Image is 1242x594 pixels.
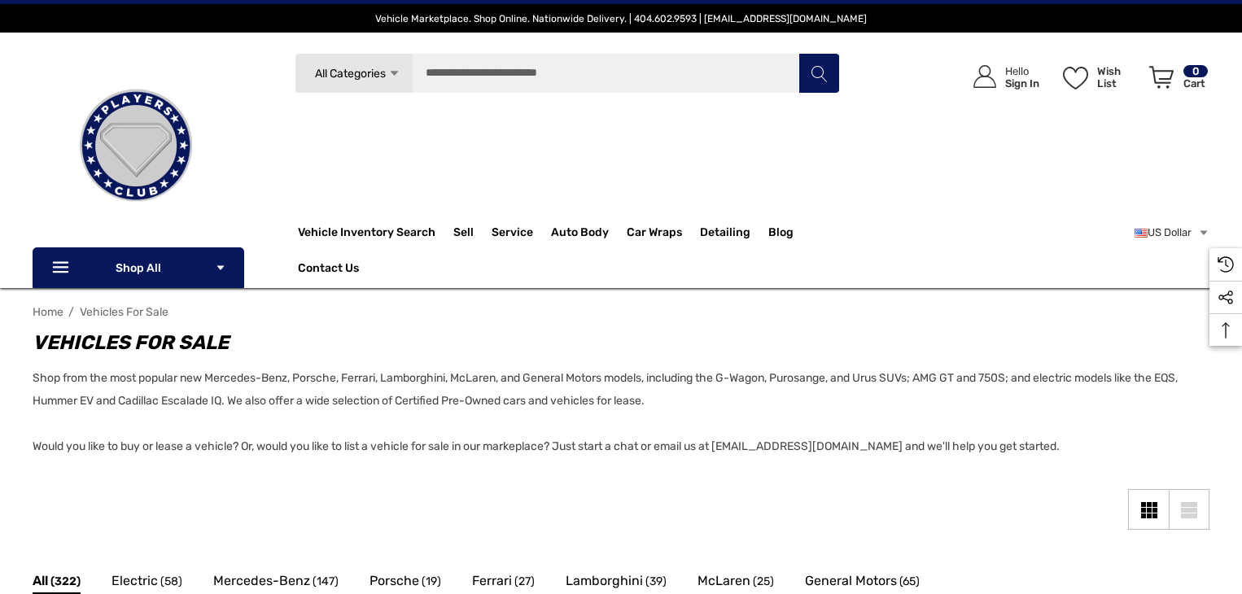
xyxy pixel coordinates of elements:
[1005,77,1039,90] p: Sign In
[1218,290,1234,306] svg: Social Media
[753,571,774,592] span: (25)
[1183,77,1208,90] p: Cart
[627,225,682,243] span: Car Wraps
[1169,489,1209,530] a: List View
[1218,256,1234,273] svg: Recently Viewed
[388,68,400,80] svg: Icon Arrow Down
[492,216,551,249] a: Service
[315,67,386,81] span: All Categories
[798,53,839,94] button: Search
[33,570,48,592] span: All
[627,216,700,249] a: Car Wraps
[1183,65,1208,77] p: 0
[33,305,63,319] a: Home
[33,367,1193,458] p: Shop from the most popular new Mercedes-Benz, Porsche, Ferrari, Lamborghini, McLaren, and General...
[298,261,359,279] a: Contact Us
[453,216,492,249] a: Sell
[899,571,920,592] span: (65)
[33,328,1193,357] h1: Vehicles For Sale
[298,225,435,243] a: Vehicle Inventory Search
[973,65,996,88] svg: Icon User Account
[955,49,1047,105] a: Sign in
[700,225,750,243] span: Detailing
[160,571,182,592] span: (58)
[1142,49,1209,112] a: Cart with 0 items
[566,570,643,592] span: Lamborghini
[55,64,217,227] img: Players Club | Cars For Sale
[1005,65,1039,77] p: Hello
[492,225,533,243] span: Service
[805,570,897,592] span: General Motors
[50,259,75,277] svg: Icon Line
[1097,65,1140,90] p: Wish List
[698,570,750,592] span: McLaren
[453,225,474,243] span: Sell
[422,571,441,592] span: (19)
[700,216,768,249] a: Detailing
[112,570,158,592] span: Electric
[472,570,512,592] span: Ferrari
[1149,66,1174,89] svg: Review Your Cart
[645,571,667,592] span: (39)
[33,298,1209,326] nav: Breadcrumb
[514,571,535,592] span: (27)
[215,262,226,273] svg: Icon Arrow Down
[313,571,339,592] span: (147)
[213,570,310,592] span: Mercedes-Benz
[1128,489,1169,530] a: Grid View
[551,225,609,243] span: Auto Body
[295,53,413,94] a: All Categories Icon Arrow Down Icon Arrow Up
[551,216,627,249] a: Auto Body
[50,571,81,592] span: (322)
[1063,67,1088,90] svg: Wish List
[375,13,867,24] span: Vehicle Marketplace. Shop Online. Nationwide Delivery. | 404.602.9593 | [EMAIL_ADDRESS][DOMAIN_NAME]
[1209,322,1242,338] svg: Top
[33,247,244,288] p: Shop All
[370,570,419,592] span: Porsche
[1135,216,1209,249] a: USD
[1056,49,1142,105] a: Wish List Wish List
[80,305,168,319] a: Vehicles For Sale
[768,225,794,243] a: Blog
